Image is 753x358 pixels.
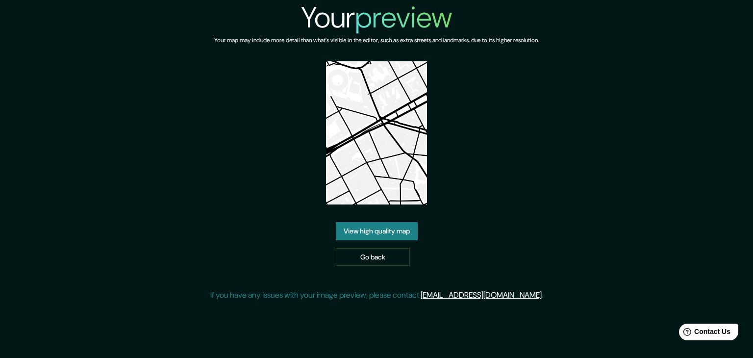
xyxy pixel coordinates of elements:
a: [EMAIL_ADDRESS][DOMAIN_NAME] [421,290,542,300]
p: If you have any issues with your image preview, please contact . [210,289,543,301]
img: created-map-preview [326,61,427,205]
a: Go back [336,248,410,266]
iframe: Help widget launcher [666,320,742,347]
h6: Your map may include more detail than what's visible in the editor, such as extra streets and lan... [214,35,539,46]
a: View high quality map [336,222,418,240]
